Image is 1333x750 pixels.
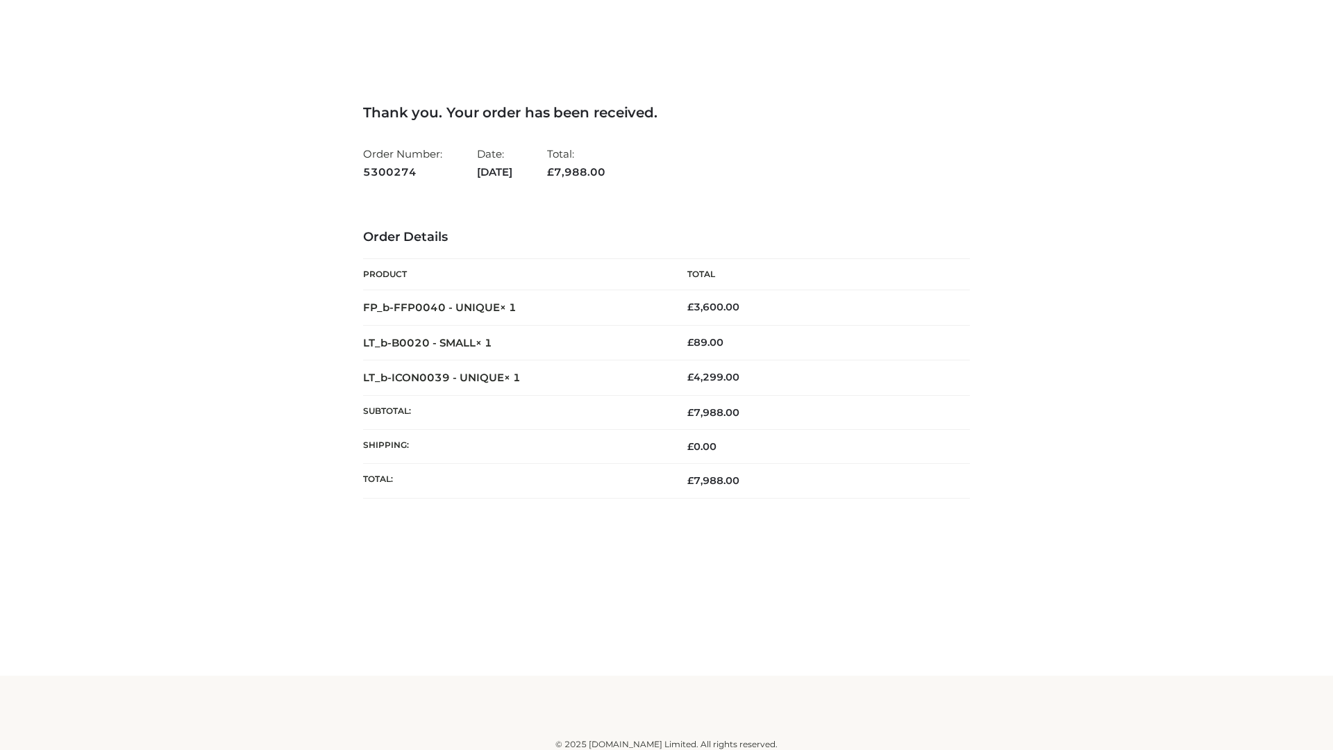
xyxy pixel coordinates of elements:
[500,301,517,314] strong: × 1
[687,371,739,383] bdi: 4,299.00
[687,336,694,349] span: £
[687,440,694,453] span: £
[476,336,492,349] strong: × 1
[687,440,716,453] bdi: 0.00
[666,259,970,290] th: Total
[687,406,694,419] span: £
[687,474,739,487] span: 7,988.00
[363,259,666,290] th: Product
[477,142,512,184] li: Date:
[687,371,694,383] span: £
[547,165,554,178] span: £
[363,104,970,121] h3: Thank you. Your order has been received.
[547,142,605,184] li: Total:
[363,395,666,429] th: Subtotal:
[363,430,666,464] th: Shipping:
[687,301,694,313] span: £
[363,163,442,181] strong: 5300274
[687,474,694,487] span: £
[687,406,739,419] span: 7,988.00
[363,371,521,384] strong: LT_b-ICON0039 - UNIQUE
[363,142,442,184] li: Order Number:
[363,301,517,314] strong: FP_b-FFP0040 - UNIQUE
[547,165,605,178] span: 7,988.00
[687,336,723,349] bdi: 89.00
[363,336,492,349] strong: LT_b-B0020 - SMALL
[363,230,970,245] h3: Order Details
[477,163,512,181] strong: [DATE]
[363,464,666,498] th: Total:
[504,371,521,384] strong: × 1
[687,301,739,313] bdi: 3,600.00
